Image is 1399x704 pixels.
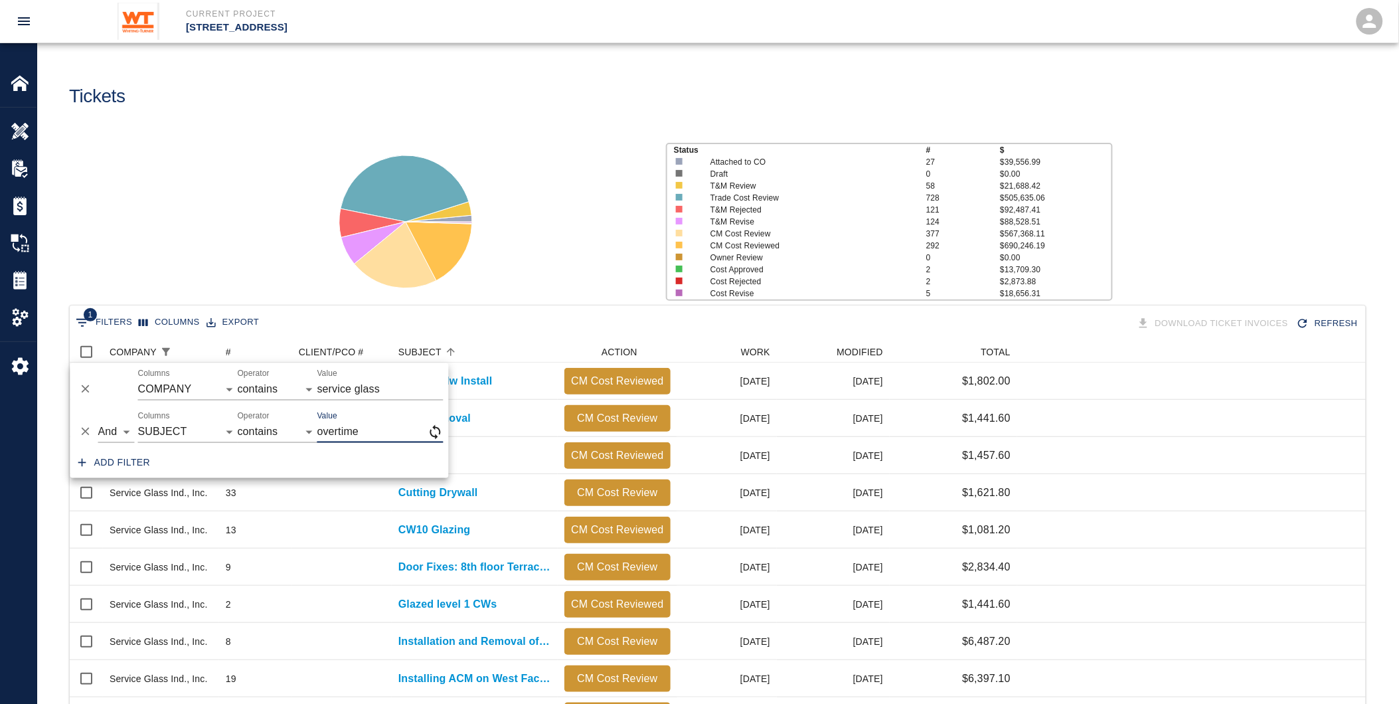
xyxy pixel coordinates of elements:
[677,549,777,586] div: [DATE]
[110,341,157,363] div: COMPANY
[110,598,208,611] div: Service Glass Ind., Inc.
[710,180,905,192] p: T&M Review
[926,156,1000,168] p: 27
[926,180,1000,192] p: 58
[226,341,231,363] div: #
[1333,640,1399,704] iframe: Chat Widget
[558,341,677,363] div: ACTION
[317,379,444,400] input: Filter value
[710,168,905,180] p: Draft
[1000,180,1111,192] p: $21,688.42
[710,264,905,276] p: Cost Approved
[677,474,777,511] div: [DATE]
[677,400,777,437] div: [DATE]
[777,341,890,363] div: MODIFIED
[1000,264,1111,276] p: $13,709.30
[710,276,905,288] p: Cost Rejected
[570,596,665,612] p: CM Cost Reviewed
[398,671,551,687] a: Installing ACM on West Facade
[777,400,890,437] div: [DATE]
[674,144,926,156] p: Status
[226,598,231,611] div: 2
[1000,156,1111,168] p: $39,556.99
[157,343,175,361] button: Show filters
[1000,192,1111,204] p: $505,635.06
[317,367,337,379] label: Value
[777,586,890,623] div: [DATE]
[98,422,135,443] select: Logic operator
[203,312,262,333] button: Export
[710,156,905,168] p: Attached to CO
[710,204,905,216] p: T&M Rejected
[926,264,1000,276] p: 2
[226,486,236,499] div: 33
[72,312,135,333] button: Show filters
[962,596,1011,612] p: $1,441.60
[226,635,231,648] div: 8
[710,252,905,264] p: Owner Review
[926,276,1000,288] p: 2
[226,523,236,537] div: 13
[1134,312,1294,335] div: Tickets download in groups of 15
[138,367,170,379] label: Columns
[962,373,1011,389] p: $1,802.00
[962,448,1011,464] p: $1,457.60
[570,559,665,575] p: CM Cost Review
[1000,276,1111,288] p: $2,873.88
[398,485,478,501] p: Cutting Drywall
[8,5,40,37] button: open drawer
[110,486,208,499] div: Service Glass Ind., Inc.
[777,363,890,400] div: [DATE]
[962,559,1011,575] p: $2,834.40
[73,451,156,476] button: Add filter
[677,623,777,660] div: [DATE]
[677,437,777,474] div: [DATE]
[1000,204,1111,216] p: $92,487.41
[76,379,96,399] button: Delete
[962,522,1011,538] p: $1,081.20
[962,485,1011,501] p: $1,621.80
[570,634,665,650] p: CM Cost Review
[677,660,777,697] div: [DATE]
[1000,252,1111,264] p: $0.00
[926,216,1000,228] p: 124
[442,343,460,361] button: Sort
[398,559,551,575] p: Door Fixes: 8th floor Terraces
[186,8,772,20] p: Current Project
[837,341,883,363] div: MODIFIED
[110,635,208,648] div: Service Glass Ind., Inc.
[226,672,236,685] div: 19
[1000,144,1111,156] p: $
[570,410,665,426] p: CM Cost Review
[926,252,1000,264] p: 0
[677,363,777,400] div: [DATE]
[398,522,470,538] a: CW10 Glazing
[1000,240,1111,252] p: $690,246.19
[398,596,497,612] a: Glazed level 1 CWs
[777,511,890,549] div: [DATE]
[1000,228,1111,240] p: $567,368.11
[1000,168,1111,180] p: $0.00
[398,341,442,363] div: SUBJECT
[710,240,905,252] p: CM Cost Reviewed
[84,308,97,321] span: 1
[186,20,772,35] p: [STREET_ADDRESS]
[777,660,890,697] div: [DATE]
[962,671,1011,687] p: $6,397.10
[238,410,270,421] label: Operator
[219,341,292,363] div: #
[777,623,890,660] div: [DATE]
[392,341,558,363] div: SUBJECT
[710,216,905,228] p: T&M Revise
[175,343,194,361] button: Sort
[962,634,1011,650] p: $6,487.20
[570,448,665,464] p: CM Cost Reviewed
[677,586,777,623] div: [DATE]
[926,204,1000,216] p: 121
[1293,312,1363,335] button: Refresh
[1000,216,1111,228] p: $88,528.51
[292,341,392,363] div: CLIENT/PCO #
[398,634,551,650] p: Installation and Removal of CW01 Framing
